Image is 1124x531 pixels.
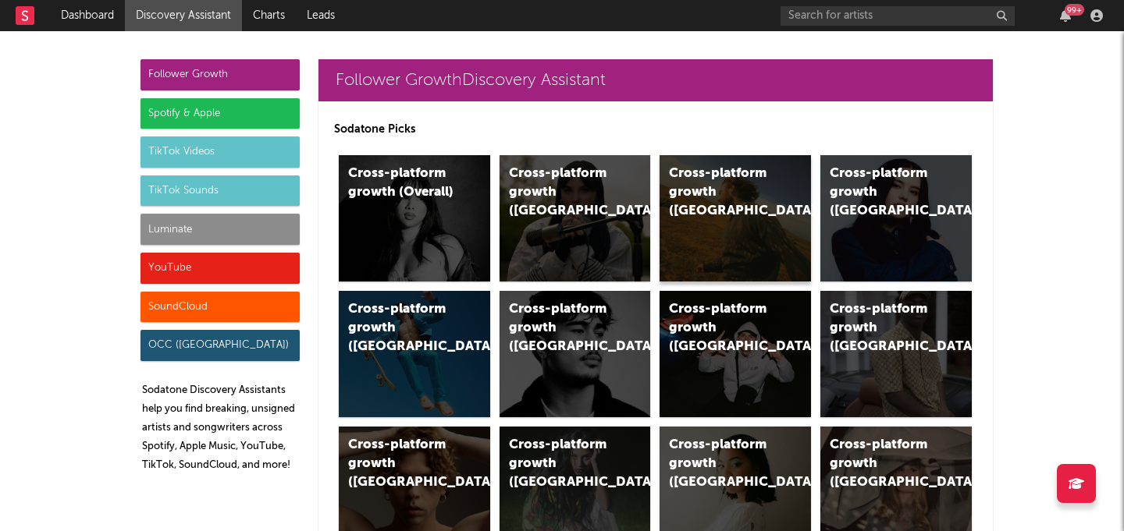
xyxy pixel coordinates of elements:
[669,300,775,356] div: Cross-platform growth ([GEOGRAPHIC_DATA]/GSA)
[500,155,651,281] a: Cross-platform growth ([GEOGRAPHIC_DATA])
[140,98,300,129] div: Spotify & Apple
[140,175,300,207] div: TikTok Sounds
[1065,4,1084,16] div: 99 +
[830,436,936,492] div: Cross-platform growth ([GEOGRAPHIC_DATA])
[140,253,300,284] div: YouTube
[339,291,490,417] a: Cross-platform growth ([GEOGRAPHIC_DATA])
[830,165,936,221] div: Cross-platform growth ([GEOGRAPHIC_DATA])
[781,6,1015,26] input: Search for artists
[348,436,454,492] div: Cross-platform growth ([GEOGRAPHIC_DATA])
[334,120,977,139] p: Sodatone Picks
[140,214,300,245] div: Luminate
[820,291,972,417] a: Cross-platform growth ([GEOGRAPHIC_DATA])
[140,330,300,361] div: OCC ([GEOGRAPHIC_DATA])
[660,291,811,417] a: Cross-platform growth ([GEOGRAPHIC_DATA]/GSA)
[142,381,300,475] p: Sodatone Discovery Assistants help you find breaking, unsigned artists and songwriters across Spo...
[348,300,454,356] div: Cross-platform growth ([GEOGRAPHIC_DATA])
[669,436,775,492] div: Cross-platform growth ([GEOGRAPHIC_DATA])
[318,59,993,101] a: Follower GrowthDiscovery Assistant
[500,291,651,417] a: Cross-platform growth ([GEOGRAPHIC_DATA])
[339,155,490,281] a: Cross-platform growth (Overall)
[348,165,454,202] div: Cross-platform growth (Overall)
[669,165,775,221] div: Cross-platform growth ([GEOGRAPHIC_DATA])
[509,436,615,492] div: Cross-platform growth ([GEOGRAPHIC_DATA])
[140,59,300,90] div: Follower Growth
[660,155,811,281] a: Cross-platform growth ([GEOGRAPHIC_DATA])
[140,136,300,168] div: TikTok Videos
[820,155,972,281] a: Cross-platform growth ([GEOGRAPHIC_DATA])
[509,300,615,356] div: Cross-platform growth ([GEOGRAPHIC_DATA])
[509,165,615,221] div: Cross-platform growth ([GEOGRAPHIC_DATA])
[1060,9,1071,22] button: 99+
[830,300,936,356] div: Cross-platform growth ([GEOGRAPHIC_DATA])
[140,292,300,323] div: SoundCloud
